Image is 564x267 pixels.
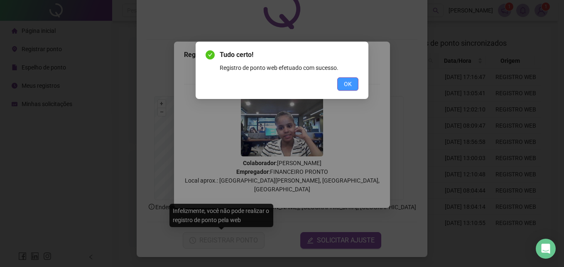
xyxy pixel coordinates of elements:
[344,79,352,89] span: OK
[220,63,358,72] div: Registro de ponto web efetuado com sucesso.
[220,50,358,60] span: Tudo certo!
[536,239,556,259] div: Open Intercom Messenger
[337,77,358,91] button: OK
[206,50,215,59] span: check-circle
